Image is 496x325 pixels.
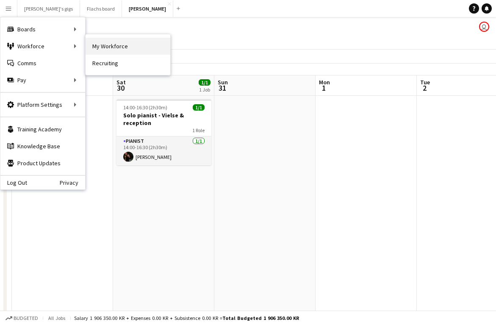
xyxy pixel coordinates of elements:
[218,78,228,86] span: Sun
[0,96,85,113] div: Platform Settings
[116,136,211,165] app-card-role: Pianist1/114:00-16:30 (2h30m)[PERSON_NAME]
[0,72,85,89] div: Pay
[86,38,170,55] a: My Workforce
[116,111,211,127] h3: Solo pianist - Vielse & reception
[193,104,205,111] span: 1/1
[319,78,330,86] span: Mon
[222,315,299,321] span: Total Budgeted 1 906 350.00 KR
[86,55,170,72] a: Recruiting
[116,99,211,165] app-job-card: 14:00-16:30 (2h30m)1/1Solo pianist - Vielse & reception1 RolePianist1/114:00-16:30 (2h30m)[PERSON...
[60,179,85,186] a: Privacy
[4,314,39,323] button: Budgeted
[318,83,330,93] span: 1
[479,22,489,32] app-user-avatar: Asger Søgaard Hajslund
[216,83,228,93] span: 31
[0,38,85,55] div: Workforce
[0,155,85,172] a: Product Updates
[0,138,85,155] a: Knowledge Base
[74,315,299,321] div: Salary 1 906 350.00 KR + Expenses 0.00 KR + Subsistence 0.00 KR =
[14,315,38,321] span: Budgeted
[115,83,126,93] span: 30
[0,55,85,72] a: Comms
[0,21,85,38] div: Boards
[192,127,205,133] span: 1 Role
[80,0,122,17] button: Flachs board
[47,315,67,321] span: All jobs
[0,121,85,138] a: Training Academy
[199,79,211,86] span: 1/1
[17,0,80,17] button: [PERSON_NAME]'s gigs
[0,179,27,186] a: Log Out
[116,78,126,86] span: Sat
[123,104,167,111] span: 14:00-16:30 (2h30m)
[199,86,210,93] div: 1 Job
[420,78,430,86] span: Tue
[122,0,173,17] button: [PERSON_NAME]
[419,83,430,93] span: 2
